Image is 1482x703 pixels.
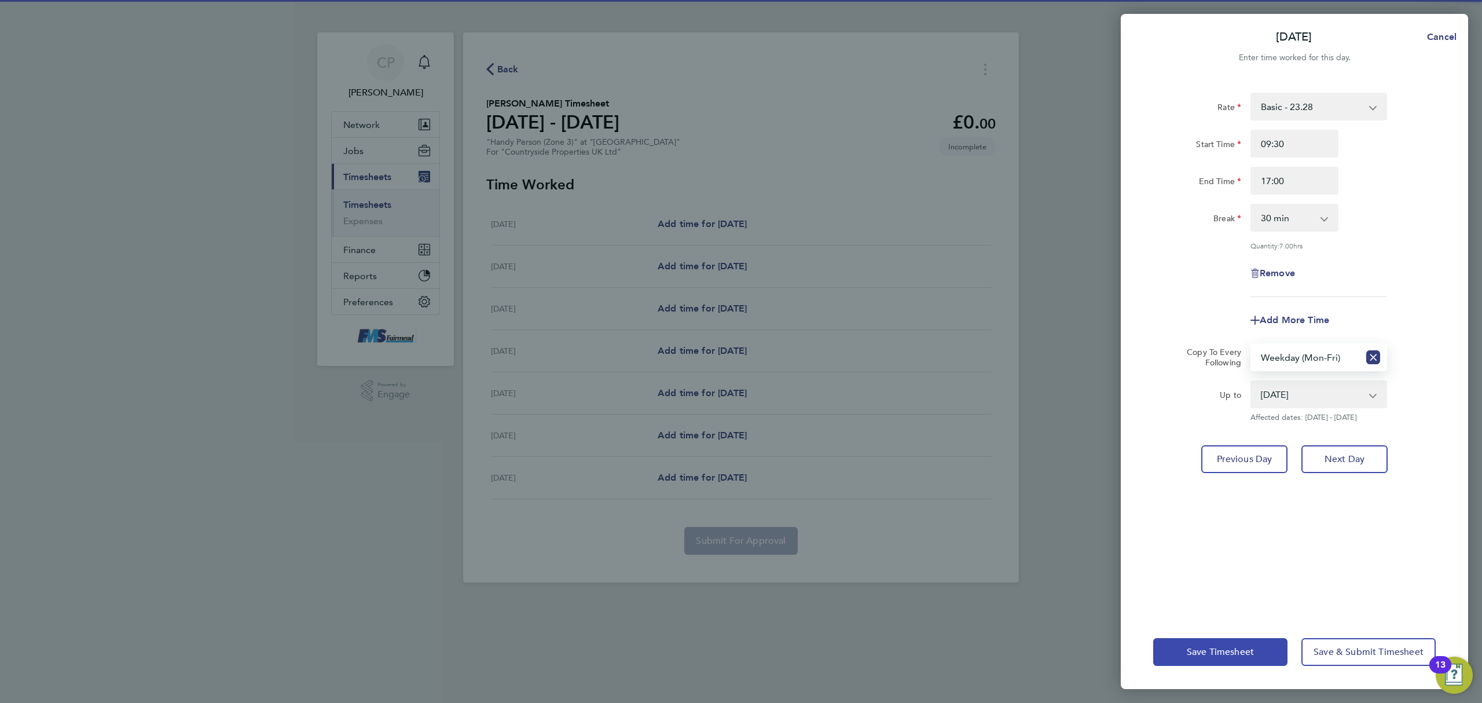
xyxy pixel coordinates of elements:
[1325,453,1364,465] span: Next Day
[1250,167,1338,195] input: E.g. 18:00
[1201,445,1287,473] button: Previous Day
[1250,130,1338,158] input: E.g. 08:00
[1408,25,1468,49] button: Cancel
[1366,345,1380,370] button: Reset selection
[1435,665,1446,680] div: 13
[1250,413,1387,422] span: Affected dates: [DATE] - [DATE]
[1121,51,1468,65] div: Enter time worked for this day.
[1220,390,1241,404] label: Up to
[1260,314,1329,325] span: Add More Time
[1424,31,1457,42] span: Cancel
[1279,241,1293,250] span: 7.00
[1436,657,1473,694] button: Open Resource Center, 13 new notifications
[1301,638,1436,666] button: Save & Submit Timesheet
[1301,445,1388,473] button: Next Day
[1217,453,1272,465] span: Previous Day
[1314,646,1424,658] span: Save & Submit Timesheet
[1250,241,1387,250] div: Quantity: hrs
[1260,268,1295,279] span: Remove
[1213,213,1241,227] label: Break
[1196,139,1241,153] label: Start Time
[1187,646,1254,658] span: Save Timesheet
[1250,269,1295,278] button: Remove
[1177,347,1241,368] label: Copy To Every Following
[1153,638,1287,666] button: Save Timesheet
[1276,29,1312,45] p: [DATE]
[1217,102,1241,116] label: Rate
[1250,316,1329,325] button: Add More Time
[1199,176,1241,190] label: End Time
